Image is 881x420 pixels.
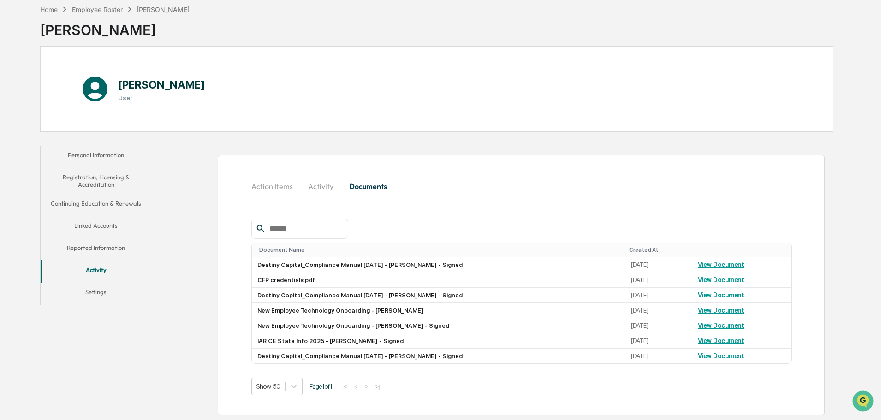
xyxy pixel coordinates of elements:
a: View Document [698,322,744,329]
td: [DATE] [625,349,692,363]
button: Documents [342,175,394,197]
div: Toggle SortBy [259,247,622,253]
span: Data Lookup [18,134,58,143]
td: [DATE] [625,288,692,303]
td: Destiny Capital_Compliance Manual [DATE] - [PERSON_NAME] - Signed [252,288,625,303]
a: 🔎Data Lookup [6,130,62,147]
td: Destiny Capital_Compliance Manual [DATE] - [PERSON_NAME] - Signed [252,349,625,363]
td: IAR CE State Info 2025 - [PERSON_NAME] - Signed [252,333,625,349]
div: secondary tabs example [251,175,792,197]
button: > [362,383,371,390]
button: Settings [41,283,151,305]
a: View Document [698,307,744,314]
h1: [PERSON_NAME] [118,78,205,91]
a: 🖐️Preclearance [6,112,63,129]
span: Preclearance [18,116,60,125]
div: 🖐️ [9,117,17,124]
div: Employee Roster [72,6,123,13]
button: Activity [300,175,342,197]
div: 🗄️ [67,117,74,124]
a: Powered byPylon [65,156,112,163]
a: 🗄️Attestations [63,112,118,129]
a: View Document [698,337,744,344]
p: How can we help? [9,19,168,34]
td: CFP credentials.pdf [252,272,625,288]
a: View Document [698,261,744,268]
button: Activity [41,260,151,283]
td: Destiny Capital_Compliance Manual [DATE] - [PERSON_NAME] - Signed [252,257,625,272]
div: Toggle SortBy [629,247,689,253]
div: secondary tabs example [41,146,151,305]
a: View Document [698,291,744,299]
div: [PERSON_NAME] [137,6,190,13]
div: We're available if you need us! [31,80,117,87]
button: Linked Accounts [41,216,151,238]
button: < [351,383,361,390]
span: Attestations [76,116,114,125]
button: Registration, Licensing & Accreditation [41,168,151,194]
span: Page 1 of 1 [310,383,333,390]
h3: User [118,94,205,101]
span: Pylon [92,156,112,163]
div: [PERSON_NAME] [40,14,190,38]
a: View Document [698,352,744,360]
iframe: Open customer support [851,390,876,414]
img: 1746055101610-c473b297-6a78-478c-a979-82029cc54cd1 [9,71,26,87]
button: Start new chat [157,73,168,84]
div: 🔎 [9,135,17,142]
td: [DATE] [625,333,692,349]
td: New Employee Technology Onboarding - [PERSON_NAME] - Signed [252,318,625,333]
button: Reported Information [41,238,151,260]
td: New Employee Technology Onboarding - [PERSON_NAME] [252,303,625,318]
button: |< [339,383,350,390]
div: Start new chat [31,71,151,80]
td: [DATE] [625,318,692,333]
td: [DATE] [625,303,692,318]
a: View Document [698,276,744,284]
button: Personal Information [41,146,151,168]
button: Action Items [251,175,300,197]
div: Home [40,6,58,13]
td: [DATE] [625,257,692,272]
td: [DATE] [625,272,692,288]
button: >| [372,383,383,390]
div: Toggle SortBy [700,247,787,253]
button: Continuing Education & Renewals [41,194,151,216]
